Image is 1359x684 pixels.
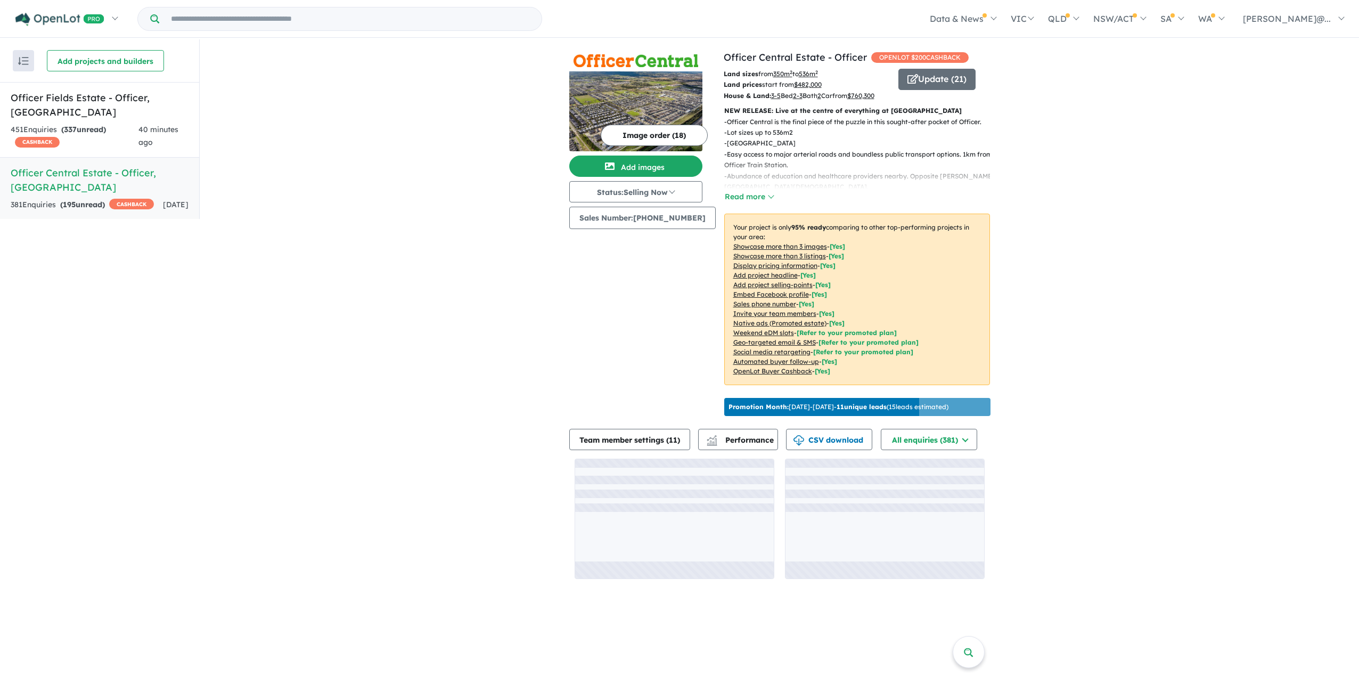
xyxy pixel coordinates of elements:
[822,357,837,365] span: [Yes]
[733,367,812,375] u: OpenLot Buyer Cashback
[797,329,897,337] span: [Refer to your promoted plan]
[799,300,814,308] span: [ Yes ]
[733,310,816,317] u: Invite your team members
[724,79,890,90] p: start from
[11,124,138,149] div: 451 Enquir ies
[569,207,716,229] button: Sales Number:[PHONE_NUMBER]
[569,50,702,151] a: Officer Central Estate - Officer LogoOfficer Central Estate - Officer
[791,223,826,231] b: 95 % ready
[799,70,818,78] u: 536 m
[708,435,774,445] span: Performance
[815,69,818,75] sup: 2
[724,117,998,127] p: - Officer Central is the final piece of the puzzle in this sought-after pocket of Officer.
[733,242,827,250] u: Showcase more than 3 images
[11,166,189,194] h5: Officer Central Estate - Officer , [GEOGRAPHIC_DATA]
[724,191,774,203] button: Read more
[11,199,154,211] div: 381 Enquir ies
[724,51,867,63] a: Officer Central Estate - Officer
[698,429,778,450] button: Performance
[728,403,789,411] b: Promotion Month:
[733,290,809,298] u: Embed Facebook profile
[733,281,813,289] u: Add project selling-points
[818,338,919,346] span: [Refer to your promoted plan]
[60,200,105,209] strong: ( unread)
[847,92,874,100] u: $ 760,300
[707,435,716,441] img: line-chart.svg
[15,13,104,26] img: Openlot PRO Logo White
[728,402,948,412] p: [DATE] - [DATE] - ( 15 leads estimated)
[11,91,189,119] h5: Officer Fields Estate - Officer , [GEOGRAPHIC_DATA]
[63,200,76,209] span: 195
[724,80,762,88] b: Land prices
[47,50,164,71] button: Add projects and builders
[800,271,816,279] span: [ Yes ]
[733,262,817,270] u: Display pricing information
[829,252,844,260] span: [ Yes ]
[773,70,792,78] u: 350 m
[724,149,998,171] p: - Easy access to major arterial roads and boundless public transport options. 1km from Officer Tr...
[15,137,60,148] span: CASHBACK
[669,435,677,445] span: 11
[161,7,539,30] input: Try estate name, suburb, builder or developer
[812,290,827,298] span: [ Yes ]
[794,80,822,88] u: $ 482,000
[18,57,29,65] img: sort.svg
[163,200,189,209] span: [DATE]
[817,92,821,100] u: 2
[574,54,698,67] img: Officer Central Estate - Officer Logo
[61,125,106,134] strong: ( unread)
[1243,13,1331,24] span: [PERSON_NAME]@...
[724,92,771,100] b: House & Land:
[733,252,826,260] u: Showcase more than 3 listings
[724,127,998,138] p: - Lot sizes up to 536m2
[815,281,831,289] span: [ Yes ]
[771,92,781,100] u: 3-5
[786,429,872,450] button: CSV download
[819,310,834,317] span: [ Yes ]
[724,91,890,101] p: Bed Bath Car from
[724,105,990,116] p: NEW RELEASE: Live at the centre of everything at [GEOGRAPHIC_DATA]
[733,357,819,365] u: Automated buyer follow-up
[790,69,792,75] sup: 2
[829,319,845,327] span: [Yes]
[569,156,702,177] button: Add images
[793,92,803,100] u: 2-3
[813,348,913,356] span: [Refer to your promoted plan]
[837,403,887,411] b: 11 unique leads
[792,70,818,78] span: to
[898,69,976,90] button: Update (21)
[815,367,830,375] span: [Yes]
[733,348,811,356] u: Social media retargeting
[724,69,890,79] p: from
[64,125,77,134] span: 337
[569,71,702,151] img: Officer Central Estate - Officer
[881,429,977,450] button: All enquiries (381)
[820,262,836,270] span: [ Yes ]
[724,214,990,385] p: Your project is only comparing to other top-performing projects in your area: - - - - - - - - - -...
[733,338,816,346] u: Geo-targeted email & SMS
[793,435,804,446] img: download icon
[871,52,969,63] span: OPENLOT $ 200 CASHBACK
[733,271,798,279] u: Add project headline
[733,300,796,308] u: Sales phone number
[601,125,708,146] button: Image order (18)
[830,242,845,250] span: [ Yes ]
[724,171,998,193] p: - Abundance of education and healthcare providers nearby. Opposite [PERSON_NAME][GEOGRAPHIC_DATA]...
[733,319,826,327] u: Native ads (Promoted estate)
[138,125,178,147] span: 40 minutes ago
[724,70,758,78] b: Land sizes
[569,181,702,202] button: Status:Selling Now
[724,138,998,149] p: - [GEOGRAPHIC_DATA]
[707,438,717,445] img: bar-chart.svg
[733,329,794,337] u: Weekend eDM slots
[569,429,690,450] button: Team member settings (11)
[109,199,154,209] span: CASHBACK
